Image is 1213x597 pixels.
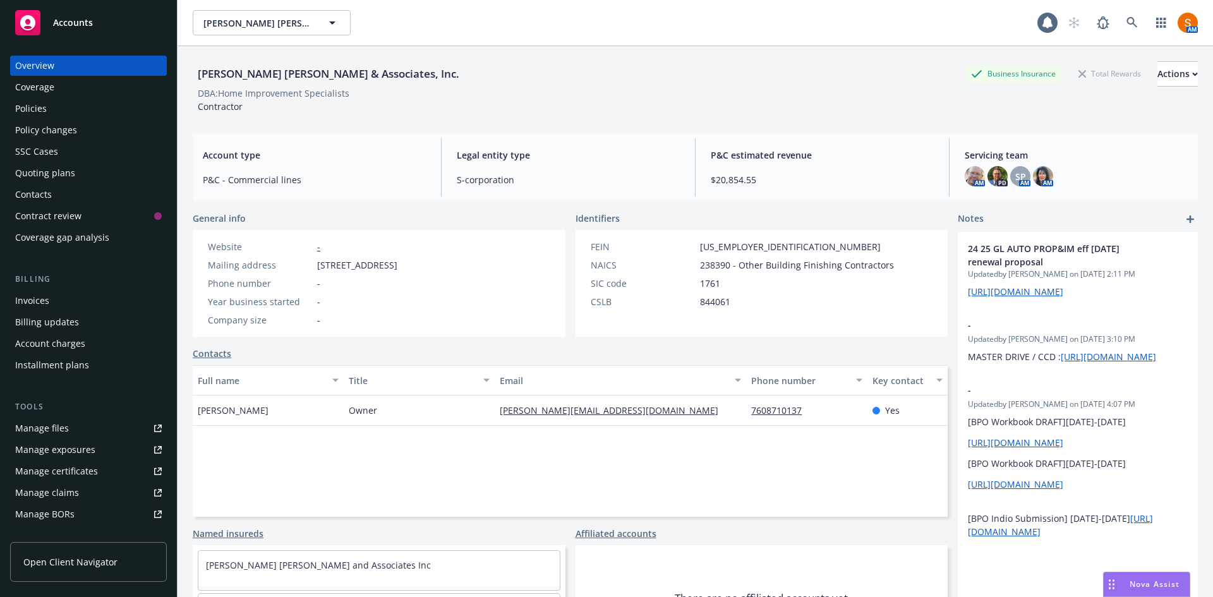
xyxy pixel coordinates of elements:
[751,374,848,387] div: Phone number
[10,401,167,413] div: Tools
[1119,10,1145,35] a: Search
[1130,579,1180,589] span: Nova Assist
[457,173,680,186] span: S-corporation
[317,258,397,272] span: [STREET_ADDRESS]
[958,212,984,227] span: Notes
[10,184,167,205] a: Contacts
[206,559,431,571] a: [PERSON_NAME] [PERSON_NAME] and Associates Inc
[10,312,167,332] a: Billing updates
[700,295,730,308] span: 844061
[193,212,246,225] span: General info
[751,404,812,416] a: 7608710137
[965,66,1062,81] div: Business Insurance
[1157,61,1198,87] button: Actions
[968,415,1188,428] p: [BPO Workbook DRAFT][DATE]-[DATE]
[208,313,312,327] div: Company size
[15,440,95,460] div: Manage exposures
[10,273,167,286] div: Billing
[208,277,312,290] div: Phone number
[10,483,167,503] a: Manage claims
[968,350,1188,363] p: MASTER DRIVE / CCD :
[208,240,312,253] div: Website
[203,173,426,186] span: P&C - Commercial lines
[968,399,1188,410] span: Updated by [PERSON_NAME] on [DATE] 4:07 PM
[867,365,948,395] button: Key contact
[1033,166,1053,186] img: photo
[1072,66,1147,81] div: Total Rewards
[15,526,111,546] div: Summary of insurance
[10,77,167,97] a: Coverage
[1015,170,1026,183] span: SP
[15,334,85,354] div: Account charges
[208,295,312,308] div: Year business started
[968,286,1063,298] a: [URL][DOMAIN_NAME]
[968,242,1155,268] span: 24 25 GL AUTO PROP&IM eff [DATE] renewal proposal
[591,240,695,253] div: FEIN
[10,142,167,162] a: SSC Cases
[1061,351,1156,363] a: [URL][DOMAIN_NAME]
[203,16,313,30] span: [PERSON_NAME] [PERSON_NAME] & Associates, Inc.
[987,166,1008,186] img: photo
[349,374,476,387] div: Title
[958,373,1198,548] div: -Updatedby [PERSON_NAME] on [DATE] 4:07 PM[BPO Workbook DRAFT][DATE]-[DATE][URL][DOMAIN_NAME][BPO...
[1103,572,1190,597] button: Nova Assist
[576,527,656,540] a: Affiliated accounts
[968,457,1188,470] p: [BPO Workbook DRAFT][DATE]-[DATE]
[15,56,54,76] div: Overview
[885,404,900,417] span: Yes
[711,173,934,186] span: $20,854.55
[317,277,320,290] span: -
[203,148,426,162] span: Account type
[317,313,320,327] span: -
[198,87,349,100] div: DBA: Home Improvement Specialists
[193,10,351,35] button: [PERSON_NAME] [PERSON_NAME] & Associates, Inc.
[1104,572,1119,596] div: Drag to move
[10,504,167,524] a: Manage BORs
[317,295,320,308] span: -
[15,461,98,481] div: Manage certificates
[10,56,167,76] a: Overview
[15,312,79,332] div: Billing updates
[968,478,1063,490] a: [URL][DOMAIN_NAME]
[965,166,985,186] img: photo
[317,241,320,253] a: -
[193,66,464,82] div: [PERSON_NAME] [PERSON_NAME] & Associates, Inc.
[15,418,69,438] div: Manage files
[10,526,167,546] a: Summary of insurance
[1178,13,1198,33] img: photo
[500,404,728,416] a: [PERSON_NAME][EMAIL_ADDRESS][DOMAIN_NAME]
[591,277,695,290] div: SIC code
[700,240,881,253] span: [US_EMPLOYER_IDENTIFICATION_NUMBER]
[700,277,720,290] span: 1761
[15,163,75,183] div: Quoting plans
[10,418,167,438] a: Manage files
[15,206,81,226] div: Contract review
[10,355,167,375] a: Installment plans
[968,268,1188,280] span: Updated by [PERSON_NAME] on [DATE] 2:11 PM
[576,212,620,225] span: Identifiers
[344,365,495,395] button: Title
[53,18,93,28] span: Accounts
[500,374,727,387] div: Email
[10,120,167,140] a: Policy changes
[1090,10,1116,35] a: Report a Bug
[958,308,1198,373] div: -Updatedby [PERSON_NAME] on [DATE] 3:10 PMMASTER DRIVE / CCD :[URL][DOMAIN_NAME]
[711,148,934,162] span: P&C estimated revenue
[1157,62,1198,86] div: Actions
[968,318,1155,332] span: -
[193,347,231,360] a: Contacts
[15,184,52,205] div: Contacts
[968,334,1188,345] span: Updated by [PERSON_NAME] on [DATE] 3:10 PM
[15,227,109,248] div: Coverage gap analysis
[15,99,47,119] div: Policies
[10,440,167,460] a: Manage exposures
[15,504,75,524] div: Manage BORs
[15,77,54,97] div: Coverage
[10,5,167,40] a: Accounts
[15,483,79,503] div: Manage claims
[746,365,867,395] button: Phone number
[198,404,269,417] span: [PERSON_NAME]
[193,527,263,540] a: Named insureds
[15,120,77,140] div: Policy changes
